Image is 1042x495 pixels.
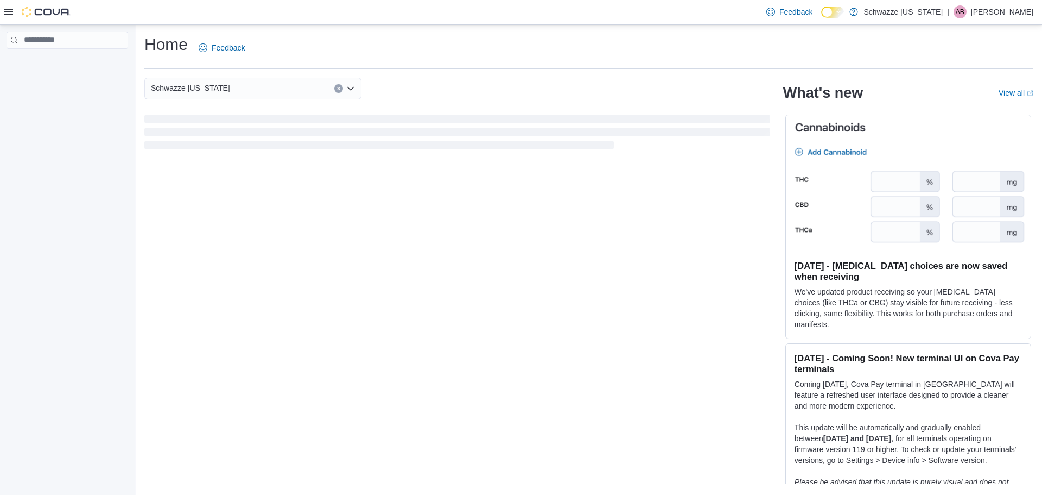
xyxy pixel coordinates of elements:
span: Schwazze [US_STATE] [151,82,230,95]
h3: [DATE] - Coming Soon! New terminal UI on Cova Pay terminals [795,353,1022,374]
h3: [DATE] - [MEDICAL_DATA] choices are now saved when receiving [795,260,1022,282]
a: Feedback [762,1,817,23]
span: Feedback [212,42,245,53]
svg: External link [1027,90,1033,97]
img: Cova [22,7,71,17]
div: Antonio Brooks [954,5,967,18]
p: This update will be automatically and gradually enabled between , for all terminals operating on ... [795,422,1022,466]
input: Dark Mode [821,7,844,18]
nav: Complex example [7,51,128,77]
span: Feedback [779,7,812,17]
button: Open list of options [346,84,355,93]
p: We've updated product receiving so your [MEDICAL_DATA] choices (like THCa or CBG) stay visible fo... [795,286,1022,330]
a: Feedback [194,37,249,59]
p: | [947,5,949,18]
p: Schwazze [US_STATE] [863,5,943,18]
button: Clear input [334,84,343,93]
span: Loading [144,117,770,152]
strong: [DATE] and [DATE] [823,434,891,443]
h1: Home [144,34,188,55]
span: AB [956,5,964,18]
p: [PERSON_NAME] [971,5,1033,18]
a: View allExternal link [999,89,1033,97]
p: Coming [DATE], Cova Pay terminal in [GEOGRAPHIC_DATA] will feature a refreshed user interface des... [795,379,1022,411]
h2: What's new [783,84,863,102]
